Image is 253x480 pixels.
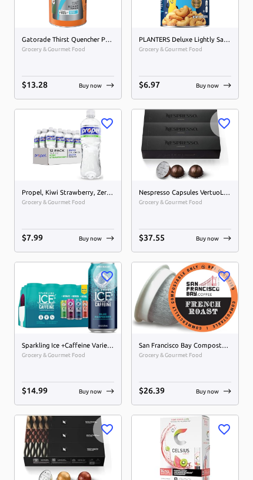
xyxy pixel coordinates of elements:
[139,351,231,360] span: Grocery & Gourmet Food
[22,35,114,45] h6: Gatorade Thirst Quencher Powder, Frost Glacier Freeze, 76.5 Ounce, Pack of 1
[196,81,219,90] p: Buy now
[139,198,231,207] span: Grocery & Gourmet Food
[139,233,165,242] span: $ 37.55
[22,80,48,89] span: $ 13.28
[139,341,231,351] h6: San Francisco Bay Compostable Coffee Pods - French Roast (80 Ct) K Cup Compatible including Keuri...
[132,262,238,334] img: San Francisco Bay Compostable Coffee Pods - French Roast (80 Ct) K Cup Compatible including Keuri...
[22,233,43,242] span: $ 7.99
[15,109,121,181] img: Propel, Kiwi Strawberry, Zero Calorie Sports Drinking Water with Electrolytes and Vitamins C&amp;...
[139,35,231,45] h6: PLANTERS Deluxe Lightly Salted Whole Cashews, Party Snacks, Plant-Based Protein 18.25oz (1 Canister)
[139,80,160,89] span: $ 6.97
[139,386,165,395] span: $ 26.39
[139,45,231,54] span: Grocery & Gourmet Food
[132,109,238,181] img: Nespresso Capsules VertuoLine, Intenso, Dark Roast Coffee, Coffee Pods, Brews 7.77 Ounce (VERTUOL...
[15,262,121,334] img: Sparkling Ice +Caffeine Variety Pack-Black Raspberry/Blue Raspberry/Strawberry Citrus/Citrus Twis...
[79,81,102,90] p: Buy now
[196,387,219,396] p: Buy now
[22,341,114,351] h6: Sparkling Ice +Caffeine Variety Pack-Black Raspberry/Blue Raspberry/Strawberry Citrus/Citrus Twis...
[22,386,48,395] span: $ 14.99
[22,45,114,54] span: Grocery & Gourmet Food
[79,387,102,396] p: Buy now
[139,188,231,198] h6: Nespresso Capsules VertuoLine, Intenso, Dark Roast Coffee, Coffee Pods, Brews 7.77 Ounce (VERTUOL...
[22,198,114,207] span: Grocery & Gourmet Food
[196,234,219,243] p: Buy now
[79,234,102,243] p: Buy now
[22,351,114,360] span: Grocery & Gourmet Food
[22,188,114,198] h6: Propel, Kiwi Strawberry, Zero Calorie Sports Drinking Water with Electrolytes and Vitamins C&amp;...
